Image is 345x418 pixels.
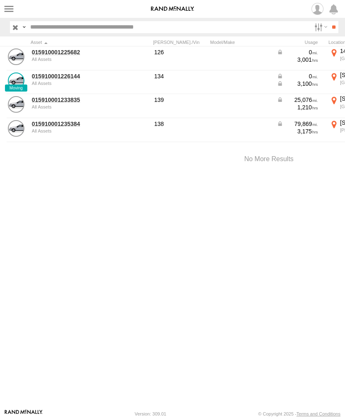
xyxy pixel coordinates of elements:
[277,80,318,87] div: Data from Vehicle CANbus
[277,48,318,56] div: Data from Vehicle CANbus
[8,120,24,137] a: View Asset Details
[135,411,166,416] div: Version: 309.01
[277,104,318,111] div: 1,210
[277,128,318,135] div: 3,175
[311,21,329,33] label: Search Filter Options
[32,72,112,80] a: 015910001226144
[153,39,207,45] div: [PERSON_NAME]./Vin
[32,120,112,128] a: 015910001235384
[297,411,340,416] a: Terms and Conditions
[277,56,318,63] div: 3,001
[32,96,112,104] a: 015910001233835
[154,96,206,104] div: 139
[8,72,24,89] a: View Asset Details
[32,57,112,62] div: undefined
[277,120,318,128] div: Data from Vehicle CANbus
[32,104,112,109] div: undefined
[154,72,206,80] div: 134
[151,6,194,12] img: rand-logo.svg
[154,48,206,56] div: 126
[21,21,27,33] label: Search Query
[154,120,206,128] div: 138
[31,39,113,45] div: Click to Sort
[32,81,112,86] div: undefined
[32,128,112,133] div: undefined
[210,39,272,45] div: Model/Make
[32,48,112,56] a: 015910001225682
[276,39,325,45] div: Usage
[277,72,318,80] div: Data from Vehicle CANbus
[258,411,340,416] div: © Copyright 2025 -
[277,96,318,104] div: Data from Vehicle CANbus
[8,48,24,65] a: View Asset Details
[8,96,24,113] a: View Asset Details
[5,410,43,418] a: Visit our Website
